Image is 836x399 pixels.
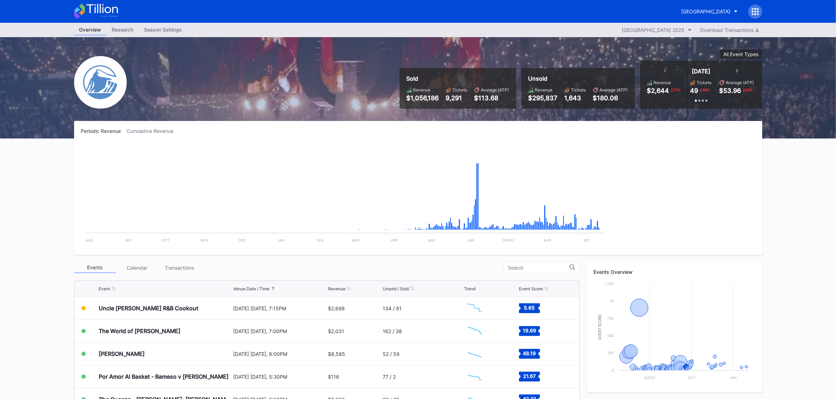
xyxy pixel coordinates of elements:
text: 250 [607,351,614,355]
div: Revenue [535,87,553,93]
text: 48.19 [523,350,536,356]
div: [DATE] [DATE], 5:30PM [233,374,327,380]
div: $2,698 [328,305,345,311]
text: Feb [317,238,323,242]
div: $113.68 [474,94,509,102]
text: Aug [544,238,551,242]
svg: Chart title [464,299,485,317]
div: $180.06 [593,94,628,102]
text: 21.67 [523,373,536,379]
div: [DATE] [DATE], 7:15PM [233,305,327,311]
div: Tickets [571,87,586,93]
div: Uncle [PERSON_NAME] R&B Cookout [99,305,199,312]
div: 49 [690,87,698,94]
text: Jan [729,376,736,380]
svg: Chart title [464,345,485,363]
svg: Chart title [594,280,753,385]
text: May [428,238,436,242]
div: [DATE] [DATE], 7:00PM [233,328,327,334]
svg: Chart title [464,322,485,340]
div: The World of [PERSON_NAME] [99,327,181,334]
img: Devils-Logo.png [74,56,127,109]
div: Event Score [519,286,543,291]
div: $2,031 [328,328,344,334]
div: Sold [407,75,509,82]
text: 19.69 [523,327,536,333]
div: Average (ATP) [726,80,754,85]
text: 1.25k [604,282,614,286]
div: Unsold / Sold [383,286,409,291]
div: $1,056,186 [407,94,439,102]
div: Revenue [413,87,431,93]
text: Mar [351,238,360,242]
text: Jun [467,238,474,242]
div: Por Amor Al Basket - Bameso v [PERSON_NAME] [99,373,229,380]
div: [GEOGRAPHIC_DATA] [682,8,731,14]
div: $2,644 [647,87,669,94]
text: Aug [85,238,93,242]
div: Trend [464,286,475,291]
div: All Event Types [724,51,759,57]
div: Tickets [697,80,712,85]
div: Unsold [528,75,628,82]
div: [DATE] [DATE], 8:00PM [233,351,327,357]
div: 77 / 2 [383,374,396,380]
text: Sep [125,238,131,242]
text: 750 [607,316,614,320]
div: Revenue [654,80,671,85]
div: $116 [328,374,339,380]
div: 75 % [673,87,682,93]
text: 1k [610,299,614,303]
text: [DATE] [502,238,514,242]
text: Jan [278,238,285,242]
div: 66 % [702,87,711,93]
button: [GEOGRAPHIC_DATA] [676,5,743,18]
div: Cumulative Revenue [127,128,179,134]
button: [GEOGRAPHIC_DATA] 2025 [619,25,695,35]
div: Event [99,286,110,291]
div: Average (ATP) [481,87,509,93]
div: Revenue [328,286,345,291]
div: 1,643 [565,94,586,102]
text: 5.65 [524,305,535,311]
div: Venue Date / Time [233,286,270,291]
div: Calendar [116,262,158,273]
div: [DATE] [692,68,710,75]
div: [GEOGRAPHIC_DATA] 2025 [622,27,685,33]
text: Sep [583,238,589,242]
input: Search [508,265,570,271]
div: 134 / 81 [383,305,402,311]
text: Dec [239,238,246,242]
text: 0 [612,368,614,372]
svg: Chart title [81,143,608,248]
div: Download Transactions [700,27,759,33]
div: Average (ATP) [600,87,628,93]
div: Events Overview [594,269,755,275]
svg: Chart title [464,368,485,385]
div: 162 / 38 [383,328,402,334]
div: 9,291 [446,94,467,102]
text: Oct [162,238,169,242]
button: All Event Types [720,49,762,59]
div: Tickets [453,87,467,93]
div: $53.96 [719,87,741,94]
a: Research [107,25,139,35]
text: Nov [200,238,209,242]
a: Overview [74,25,107,35]
div: 52 / 59 [383,351,400,357]
div: $295,837 [528,94,558,102]
button: Download Transactions [697,25,762,35]
div: [PERSON_NAME] [99,350,145,357]
text: Event Score [598,314,602,339]
div: Transactions [158,262,200,273]
div: 28 % [745,87,753,93]
div: Events [74,262,116,273]
a: Season Settings [139,25,187,35]
div: $8,585 [328,351,345,357]
text: 500 [607,333,614,338]
text: Apr [391,238,398,242]
text: Oct [688,376,695,380]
